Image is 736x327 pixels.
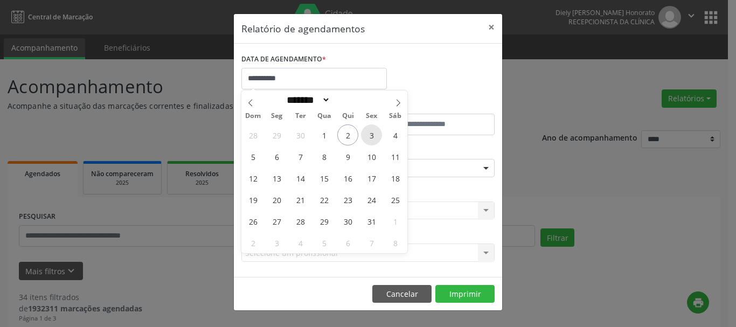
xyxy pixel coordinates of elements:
[242,211,263,232] span: Outubro 26, 2025
[481,14,502,40] button: Close
[242,189,263,210] span: Outubro 19, 2025
[266,146,287,167] span: Outubro 6, 2025
[385,168,406,189] span: Outubro 18, 2025
[337,232,358,253] span: Novembro 6, 2025
[385,124,406,145] span: Outubro 4, 2025
[266,189,287,210] span: Outubro 20, 2025
[313,113,336,120] span: Qua
[266,211,287,232] span: Outubro 27, 2025
[384,113,407,120] span: Sáb
[290,168,311,189] span: Outubro 14, 2025
[435,285,495,303] button: Imprimir
[337,168,358,189] span: Outubro 16, 2025
[361,168,382,189] span: Outubro 17, 2025
[290,124,311,145] span: Setembro 30, 2025
[385,189,406,210] span: Outubro 25, 2025
[314,232,335,253] span: Novembro 5, 2025
[314,146,335,167] span: Outubro 8, 2025
[361,211,382,232] span: Outubro 31, 2025
[242,168,263,189] span: Outubro 12, 2025
[290,146,311,167] span: Outubro 7, 2025
[314,211,335,232] span: Outubro 29, 2025
[265,113,289,120] span: Seg
[385,211,406,232] span: Novembro 1, 2025
[290,232,311,253] span: Novembro 4, 2025
[290,189,311,210] span: Outubro 21, 2025
[336,113,360,120] span: Qui
[266,124,287,145] span: Setembro 29, 2025
[337,189,358,210] span: Outubro 23, 2025
[266,232,287,253] span: Novembro 3, 2025
[266,168,287,189] span: Outubro 13, 2025
[314,168,335,189] span: Outubro 15, 2025
[372,285,432,303] button: Cancelar
[361,124,382,145] span: Outubro 3, 2025
[241,113,265,120] span: Dom
[242,146,263,167] span: Outubro 5, 2025
[283,94,330,106] select: Month
[361,146,382,167] span: Outubro 10, 2025
[242,124,263,145] span: Setembro 28, 2025
[337,146,358,167] span: Outubro 9, 2025
[361,232,382,253] span: Novembro 7, 2025
[314,189,335,210] span: Outubro 22, 2025
[337,211,358,232] span: Outubro 30, 2025
[330,94,366,106] input: Year
[360,113,384,120] span: Sex
[314,124,335,145] span: Outubro 1, 2025
[241,22,365,36] h5: Relatório de agendamentos
[371,97,495,114] label: ATÉ
[385,146,406,167] span: Outubro 11, 2025
[289,113,313,120] span: Ter
[290,211,311,232] span: Outubro 28, 2025
[242,232,263,253] span: Novembro 2, 2025
[337,124,358,145] span: Outubro 2, 2025
[241,51,326,68] label: DATA DE AGENDAMENTO
[361,189,382,210] span: Outubro 24, 2025
[385,232,406,253] span: Novembro 8, 2025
